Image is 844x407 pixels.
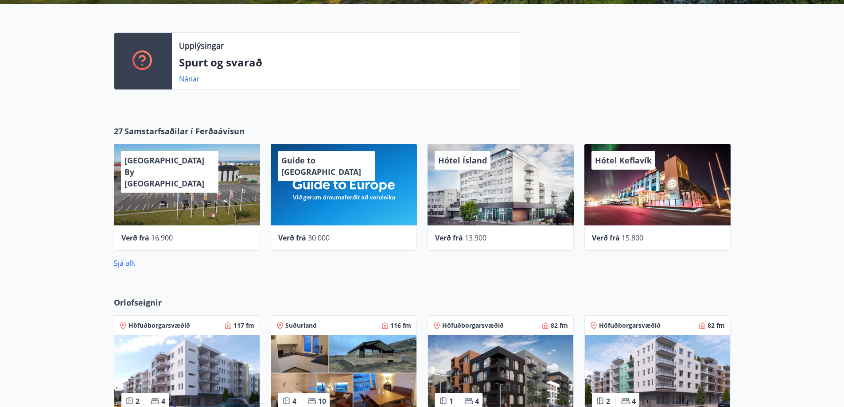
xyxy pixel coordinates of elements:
span: Orlofseignir [114,297,162,308]
span: Hótel Keflavík [595,155,652,166]
span: 2 [606,396,610,406]
span: Samstarfsaðilar í Ferðaávísun [124,125,245,137]
span: Höfuðborgarsvæðið [599,321,661,330]
span: [GEOGRAPHIC_DATA] By [GEOGRAPHIC_DATA] [124,155,204,189]
span: 82 fm [708,321,725,330]
span: Guide to [GEOGRAPHIC_DATA] [281,155,361,177]
span: 30.000 [308,233,330,243]
span: Höfuðborgarsvæðið [442,321,504,330]
span: Verð frá [121,233,149,243]
span: Verð frá [278,233,306,243]
span: Hótel Ísland [438,155,487,166]
a: Sjá allt [114,258,136,268]
span: Höfuðborgarsvæðið [128,321,190,330]
span: Suðurland [285,321,317,330]
span: 4 [632,396,636,406]
span: 4 [161,396,165,406]
span: 4 [475,396,479,406]
span: 13.900 [465,233,486,243]
span: 82 fm [551,321,568,330]
span: Verð frá [435,233,463,243]
span: 27 [114,125,123,137]
p: Upplýsingar [179,40,224,51]
a: Nánar [179,74,200,84]
span: 116 fm [390,321,411,330]
span: Verð frá [592,233,620,243]
span: 16.900 [151,233,173,243]
span: 10 [318,396,326,406]
span: 2 [136,396,140,406]
span: 1 [449,396,453,406]
span: 15.800 [622,233,643,243]
span: 117 fm [233,321,254,330]
p: Spurt og svarað [179,55,514,70]
span: 4 [292,396,296,406]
